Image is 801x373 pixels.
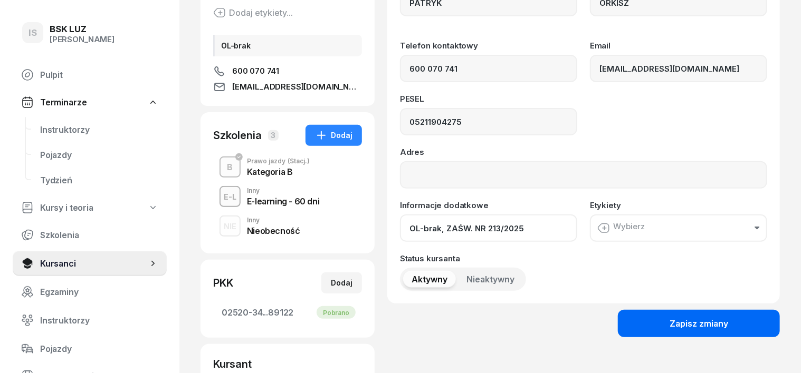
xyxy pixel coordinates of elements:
[40,203,93,213] span: Kursy i teoria
[247,217,300,223] div: Inny
[315,129,352,142] div: Dodaj
[597,222,645,234] div: Wybierz
[213,6,293,19] button: Dodaj etykiety...
[223,160,237,174] div: B
[220,215,241,237] button: NIE
[50,35,115,44] div: [PERSON_NAME]
[247,197,319,205] div: E-learning - 60 dni
[220,156,241,178] button: B
[220,190,241,203] div: E-L
[13,222,167,248] a: Szkolenia
[40,125,158,135] span: Instruktorzy
[50,25,115,34] div: BSK LUZ
[232,65,279,77] span: 600 070 741
[232,81,362,93] span: [EMAIL_ADDRESS][DOMAIN_NAME]
[317,306,356,319] div: Pobrano
[213,128,262,143] div: Szkolenia
[13,196,167,219] a: Kursy i teoria
[32,168,167,193] a: Tydzień
[213,182,362,211] button: E-LInnyE-learning - 60 dni
[268,130,279,141] span: 3
[400,214,577,242] input: Dodaj notatkę...
[213,81,362,93] a: [EMAIL_ADDRESS][DOMAIN_NAME]
[306,125,362,146] button: Dodaj
[220,220,241,233] div: NIE
[13,62,167,87] a: Pulpit
[40,230,158,240] span: Szkolenia
[331,277,352,289] div: Dodaj
[247,168,310,176] div: Kategoria B
[220,186,241,207] button: E-L
[213,300,362,325] a: 02520-34...89122Pobrano
[213,211,362,241] button: NIEInnyNieobecność
[40,259,148,269] span: Kursanci
[13,251,167,276] a: Kursanci
[32,142,167,168] a: Pojazdy
[13,308,167,333] a: Instruktorzy
[321,272,362,293] button: Dodaj
[403,271,456,288] button: Aktywny
[247,158,310,164] div: Prawo jazdy
[40,70,158,80] span: Pulpit
[40,344,158,354] span: Pojazdy
[458,271,523,288] button: Nieaktywny
[213,152,362,182] button: BPrawo jazdy(Stacj.)Kategoria B
[13,336,167,361] a: Pojazdy
[213,65,362,77] a: 600 070 741
[40,316,158,326] span: Instruktorzy
[213,276,233,290] div: PKK
[247,227,300,235] div: Nieobecność
[412,274,447,284] span: Aktywny
[40,287,158,297] span: Egzaminy
[40,97,87,107] span: Terminarze
[13,91,167,114] a: Terminarze
[32,117,167,142] a: Instruktorzy
[213,357,362,371] div: Kursant
[28,28,37,37] span: IS
[40,150,158,160] span: Pojazdy
[13,279,167,305] a: Egzaminy
[222,308,354,318] span: 02520-34...89122
[670,319,728,329] div: Zapisz zmiany
[213,35,362,56] div: OL-brak
[618,310,780,337] button: Zapisz zmiany
[590,214,767,242] button: Wybierz
[40,175,158,185] span: Tydzień
[466,274,514,284] span: Nieaktywny
[288,158,310,164] span: (Stacj.)
[247,188,319,194] div: Inny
